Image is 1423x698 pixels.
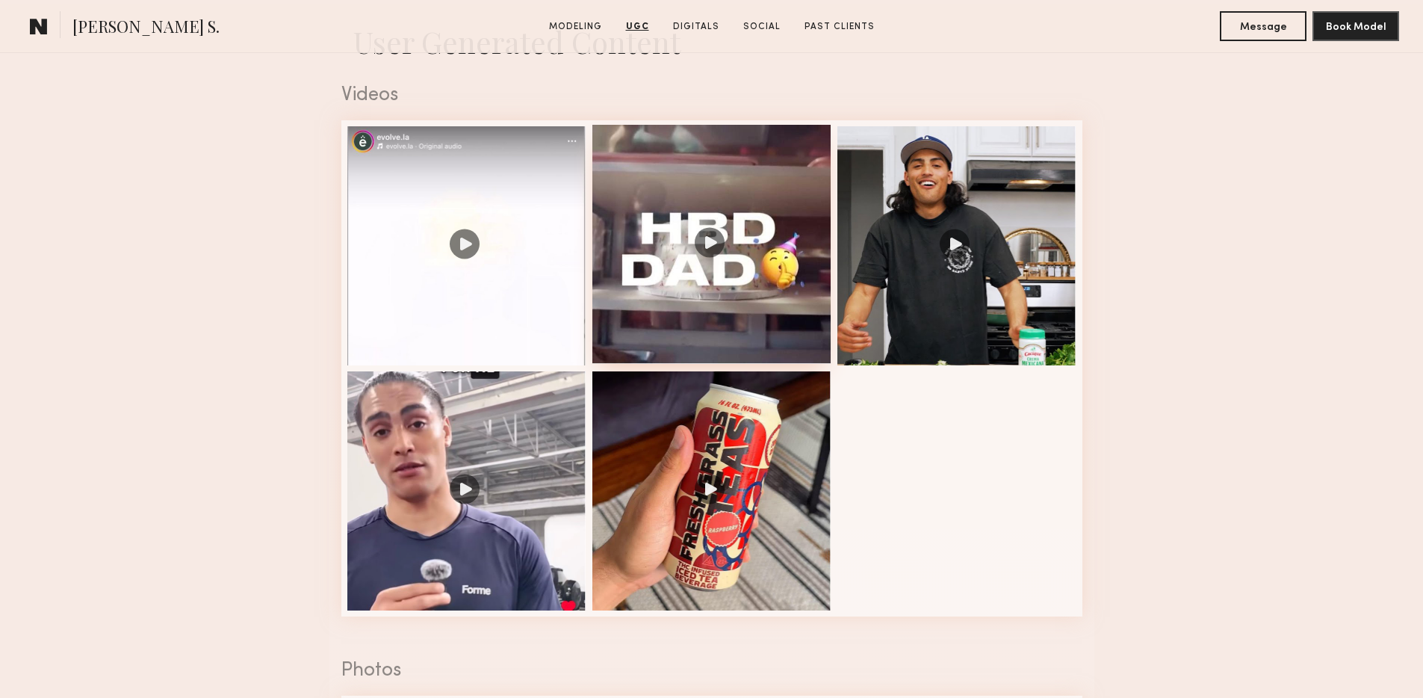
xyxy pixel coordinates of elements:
[1312,11,1399,41] button: Book Model
[737,20,787,34] a: Social
[1220,11,1306,41] button: Message
[620,20,655,34] a: UGC
[667,20,725,34] a: Digitals
[799,20,881,34] a: Past Clients
[1312,19,1399,32] a: Book Model
[341,86,1082,105] div: Videos
[543,20,608,34] a: Modeling
[341,661,1082,681] div: Photos
[72,15,220,41] span: [PERSON_NAME] S.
